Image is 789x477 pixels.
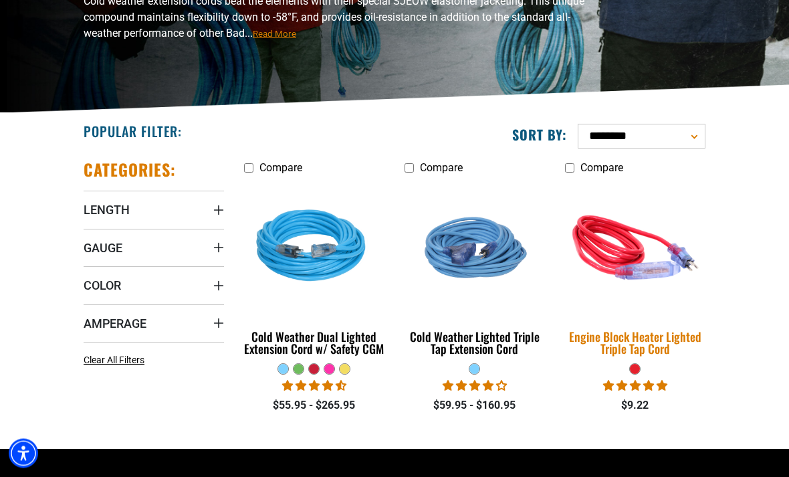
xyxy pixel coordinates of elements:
[512,126,567,144] label: Sort by:
[253,29,296,39] span: Read More
[84,278,121,294] span: Color
[555,176,715,320] img: red
[84,123,182,140] h2: Popular Filter:
[403,183,547,313] img: Light Blue
[84,241,122,256] span: Gauge
[603,380,667,393] span: 5.00 stars
[443,380,507,393] span: 4.18 stars
[84,160,176,181] h2: Categories:
[84,355,144,366] span: Clear All Filters
[405,331,545,355] div: Cold Weather Lighted Triple Tap Extension Cord
[242,183,386,313] img: Light Blue
[244,331,384,355] div: Cold Weather Dual Lighted Extension Cord w/ Safety CGM
[84,203,130,218] span: Length
[282,380,346,393] span: 4.62 stars
[420,162,463,175] span: Compare
[565,398,705,414] div: $9.22
[84,229,224,267] summary: Gauge
[565,331,705,355] div: Engine Block Heater Lighted Triple Tap Cord
[580,162,623,175] span: Compare
[405,181,545,363] a: Light Blue Cold Weather Lighted Triple Tap Extension Cord
[84,267,224,304] summary: Color
[84,305,224,343] summary: Amperage
[84,354,150,368] a: Clear All Filters
[565,181,705,363] a: red Engine Block Heater Lighted Triple Tap Cord
[244,398,384,414] div: $55.95 - $265.95
[84,191,224,229] summary: Length
[259,162,302,175] span: Compare
[405,398,545,414] div: $59.95 - $160.95
[9,439,38,468] div: Accessibility Menu
[84,316,146,332] span: Amperage
[244,181,384,363] a: Light Blue Cold Weather Dual Lighted Extension Cord w/ Safety CGM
